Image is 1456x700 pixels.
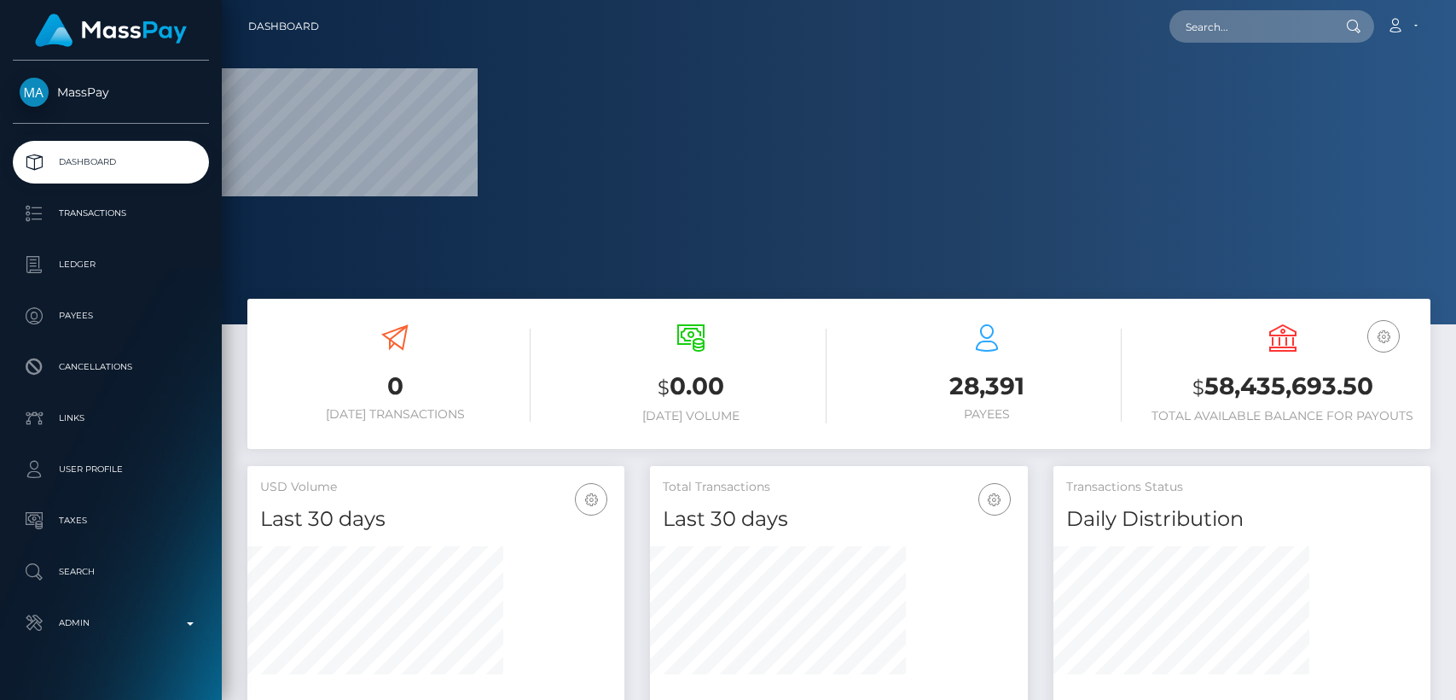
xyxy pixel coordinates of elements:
h3: 0.00 [556,370,827,405]
a: Dashboard [13,141,209,184]
h3: 0 [260,370,531,403]
h5: Transactions Status [1066,479,1418,496]
a: Dashboard [248,9,319,44]
p: Cancellations [20,354,202,380]
a: Admin [13,602,209,645]
h5: USD Volume [260,479,612,496]
a: Cancellations [13,346,209,388]
h4: Last 30 days [663,505,1014,534]
input: Search... [1169,10,1330,43]
p: Transactions [20,201,202,226]
h4: Last 30 days [260,505,612,534]
img: MassPay Logo [35,14,187,47]
p: Admin [20,610,202,636]
h6: Payees [852,407,1122,422]
small: $ [658,376,670,400]
h6: [DATE] Transactions [260,407,531,422]
span: MassPay [13,85,209,100]
p: Payees [20,303,202,329]
h3: 28,391 [852,370,1122,403]
a: Taxes [13,499,209,542]
a: Transactions [13,192,209,235]
p: Dashboard [20,149,202,175]
a: User Profile [13,448,209,491]
a: Links [13,397,209,440]
h3: 58,435,693.50 [1147,370,1418,405]
a: Search [13,551,209,593]
p: User Profile [20,457,202,482]
p: Ledger [20,252,202,277]
h6: Total Available Balance for Payouts [1147,409,1418,423]
small: $ [1192,376,1204,400]
p: Search [20,559,202,585]
p: Taxes [20,508,202,534]
h4: Daily Distribution [1066,505,1418,534]
img: MassPay [20,78,49,107]
h6: [DATE] Volume [556,409,827,423]
h5: Total Transactions [663,479,1014,496]
a: Payees [13,295,209,337]
a: Ledger [13,243,209,286]
p: Links [20,405,202,431]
